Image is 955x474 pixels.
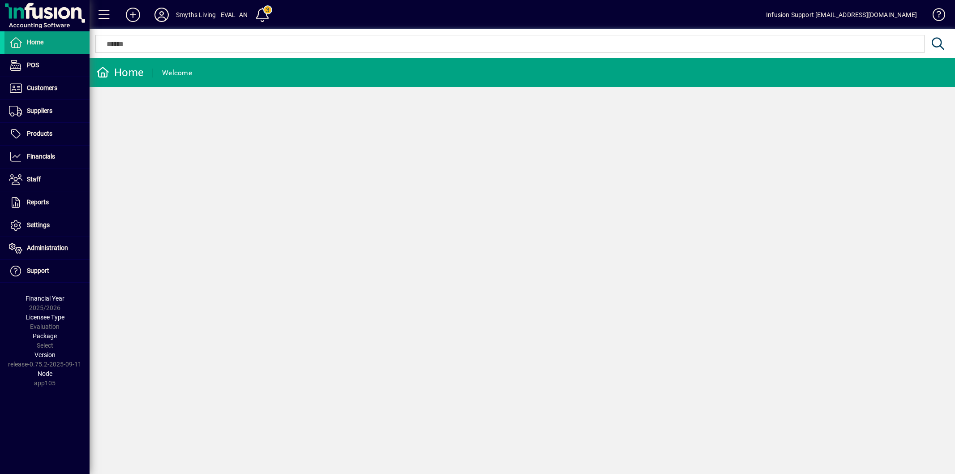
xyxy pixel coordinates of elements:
[26,295,64,302] span: Financial Year
[27,107,52,114] span: Suppliers
[33,332,57,340] span: Package
[27,39,43,46] span: Home
[4,146,90,168] a: Financials
[176,8,248,22] div: Smyths Living - EVAL -AN
[4,54,90,77] a: POS
[27,244,68,251] span: Administration
[4,100,90,122] a: Suppliers
[96,65,144,80] div: Home
[147,7,176,23] button: Profile
[4,77,90,99] a: Customers
[27,130,52,137] span: Products
[766,8,917,22] div: Infusion Support [EMAIL_ADDRESS][DOMAIN_NAME]
[4,260,90,282] a: Support
[4,214,90,237] a: Settings
[27,267,49,274] span: Support
[27,153,55,160] span: Financials
[4,237,90,259] a: Administration
[27,221,50,228] span: Settings
[926,2,944,31] a: Knowledge Base
[27,176,41,183] span: Staff
[4,168,90,191] a: Staff
[27,198,49,206] span: Reports
[34,351,56,358] span: Version
[38,370,52,377] span: Node
[4,191,90,214] a: Reports
[26,314,64,321] span: Licensee Type
[27,61,39,69] span: POS
[162,66,192,80] div: Welcome
[27,84,57,91] span: Customers
[119,7,147,23] button: Add
[4,123,90,145] a: Products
